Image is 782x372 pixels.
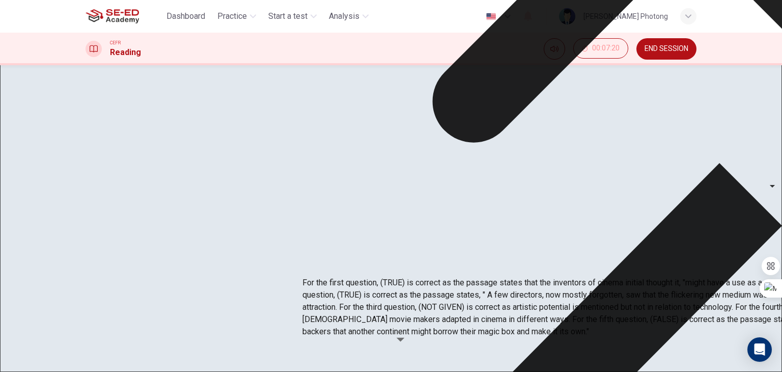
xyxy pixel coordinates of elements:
[217,10,247,22] span: Practice
[747,337,772,362] div: Open Intercom Messenger
[86,6,139,26] img: SE-ED Academy logo
[268,10,308,22] span: Start a test
[110,39,121,46] span: CEFR
[166,10,205,22] span: Dashboard
[110,46,141,59] h1: Reading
